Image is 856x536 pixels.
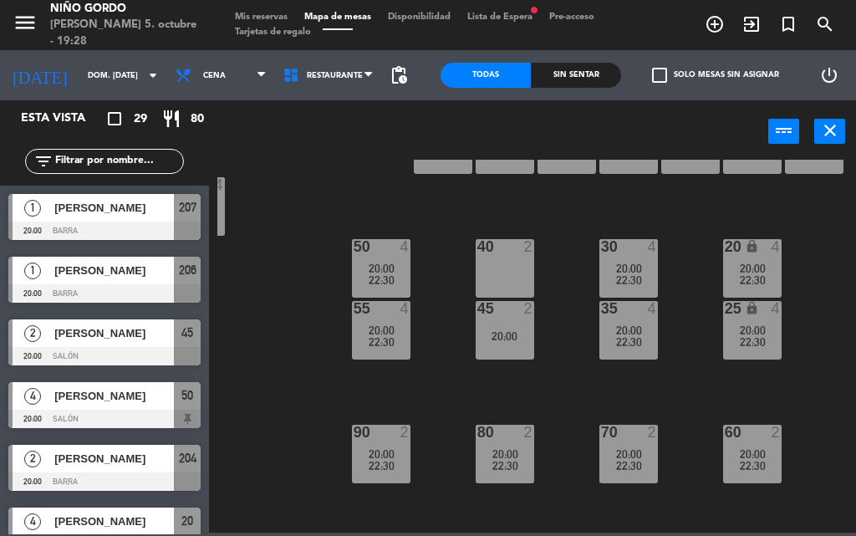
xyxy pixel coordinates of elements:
span: 20:00 [492,447,518,461]
span: 20:00 [616,262,642,275]
span: 1 [24,200,41,217]
span: 22:30 [369,459,395,472]
span: 4 [24,388,41,405]
div: 35 [601,301,602,316]
div: [PERSON_NAME] 5. octubre - 19:28 [50,17,201,49]
div: 55 [354,301,354,316]
i: menu [13,10,38,35]
i: power_settings_new [819,65,839,85]
button: power_input [768,119,799,144]
span: [PERSON_NAME] [54,450,174,467]
span: 20:00 [740,262,766,275]
span: 20:00 [616,447,642,461]
div: Sin sentar [531,63,621,88]
span: 22:30 [740,273,766,287]
span: 29 [134,110,147,129]
span: 206 [179,260,196,280]
i: exit_to_app [741,14,762,34]
i: add_circle_outline [705,14,725,34]
span: 22:30 [492,459,518,472]
div: 2 [647,425,657,440]
span: [PERSON_NAME] [54,262,174,279]
span: 22:30 [616,273,642,287]
div: 4 [647,239,657,254]
div: Esta vista [8,109,120,129]
label: Solo mesas sin asignar [652,68,779,83]
span: 20:00 [369,262,395,275]
span: [PERSON_NAME] [54,324,174,342]
button: menu [13,10,38,41]
i: search [815,14,835,34]
span: 20:00 [369,324,395,337]
span: 22:30 [616,335,642,349]
div: 2 [523,239,533,254]
span: 204 [179,448,196,468]
span: Tarjetas de regalo [227,28,319,37]
div: 4 [214,177,224,192]
div: 2 [771,425,781,440]
span: [PERSON_NAME] [54,513,174,530]
div: 70 [601,425,602,440]
button: close [814,119,845,144]
span: 50 [181,385,193,406]
div: 30 [601,239,602,254]
span: 20:00 [740,447,766,461]
span: Mis reservas [227,13,296,22]
span: Restaurante [307,71,363,80]
span: 1 [24,263,41,279]
span: 20:00 [369,447,395,461]
i: restaurant [161,109,181,129]
i: power_input [774,120,794,140]
span: Disponibilidad [380,13,459,22]
span: 2 [24,451,41,467]
div: 4 [771,239,781,254]
span: 22:30 [740,335,766,349]
input: Filtrar por nombre... [53,152,183,171]
span: check_box_outline_blank [652,68,667,83]
div: 50 [354,239,354,254]
span: [PERSON_NAME] [54,199,174,217]
div: 4 [647,301,657,316]
span: 22:30 [740,459,766,472]
i: lock [745,239,759,253]
div: 60 [725,425,726,440]
div: 4 [400,301,410,316]
span: 22:30 [616,459,642,472]
div: 20 [725,239,726,254]
span: 2 [24,325,41,342]
i: close [820,120,840,140]
div: 20:00 [476,330,534,342]
div: Niño Gordo [50,1,201,18]
span: 4 [24,513,41,530]
i: crop_square [104,109,125,129]
div: 90 [354,425,354,440]
span: 22:30 [369,273,395,287]
span: [PERSON_NAME] [54,387,174,405]
i: lock [745,301,759,315]
span: 22:30 [369,335,395,349]
span: Pre-acceso [541,13,603,22]
div: Todas [441,63,531,88]
div: 4 [771,301,781,316]
div: 2 [523,425,533,440]
div: 2 [523,301,533,316]
span: 20:00 [616,324,642,337]
span: 20:00 [740,324,766,337]
span: 45 [181,323,193,343]
span: 80 [191,110,204,129]
div: 25 [725,301,726,316]
div: 2 [400,425,410,440]
i: arrow_drop_down [143,65,163,85]
i: filter_list [33,151,53,171]
span: Cena [203,71,226,80]
i: turned_in_not [778,14,798,34]
span: pending_actions [389,65,409,85]
div: 40 [477,239,478,254]
div: 4 [400,239,410,254]
div: 45 [477,301,478,316]
span: Mapa de mesas [296,13,380,22]
span: Lista de Espera [459,13,541,22]
span: fiber_manual_record [529,5,539,15]
span: 207 [179,197,196,217]
span: 20 [181,511,193,531]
